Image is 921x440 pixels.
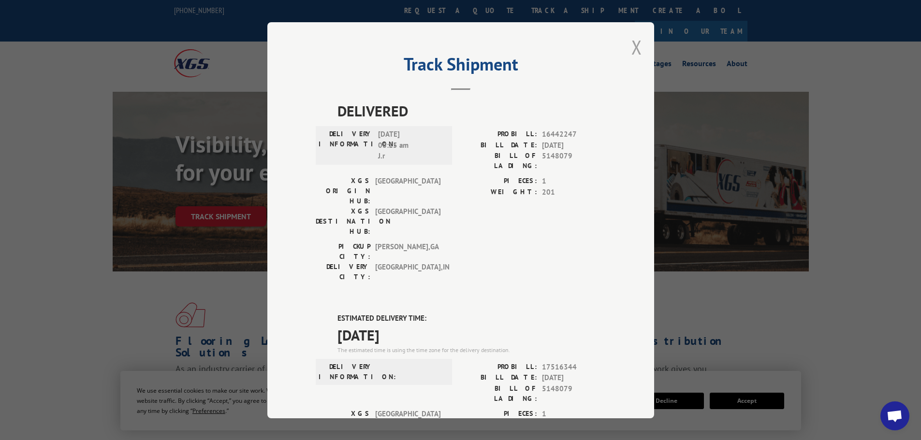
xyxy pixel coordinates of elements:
[542,186,606,198] span: 201
[316,408,370,439] label: XGS ORIGIN HUB:
[542,140,606,151] span: [DATE]
[337,100,606,122] span: DELIVERED
[337,313,606,324] label: ESTIMATED DELIVERY TIME:
[542,361,606,372] span: 17516344
[378,129,443,162] span: [DATE] 08:15 am J.r
[461,361,537,372] label: PROBILL:
[316,176,370,206] label: XGS ORIGIN HUB:
[337,345,606,354] div: The estimated time is using the time zone for the delivery destination.
[461,129,537,140] label: PROBILL:
[375,408,440,439] span: [GEOGRAPHIC_DATA]
[337,324,606,345] span: [DATE]
[461,140,537,151] label: BILL DATE:
[880,401,909,430] a: Open chat
[542,151,606,171] span: 5148079
[461,151,537,171] label: BILL OF LADING:
[375,241,440,262] span: [PERSON_NAME] , GA
[461,408,537,419] label: PIECES:
[631,34,642,60] button: Close modal
[316,206,370,237] label: XGS DESTINATION HUB:
[375,206,440,237] span: [GEOGRAPHIC_DATA]
[542,176,606,187] span: 1
[461,383,537,403] label: BILL OF LADING:
[461,176,537,187] label: PIECES:
[375,262,440,282] span: [GEOGRAPHIC_DATA] , IN
[316,57,606,76] h2: Track Shipment
[542,408,606,419] span: 1
[461,372,537,383] label: BILL DATE:
[375,176,440,206] span: [GEOGRAPHIC_DATA]
[542,383,606,403] span: 5148079
[316,262,370,282] label: DELIVERY CITY:
[316,241,370,262] label: PICKUP CITY:
[319,361,373,382] label: DELIVERY INFORMATION:
[461,186,537,198] label: WEIGHT:
[542,372,606,383] span: [DATE]
[319,129,373,162] label: DELIVERY INFORMATION:
[542,129,606,140] span: 16442247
